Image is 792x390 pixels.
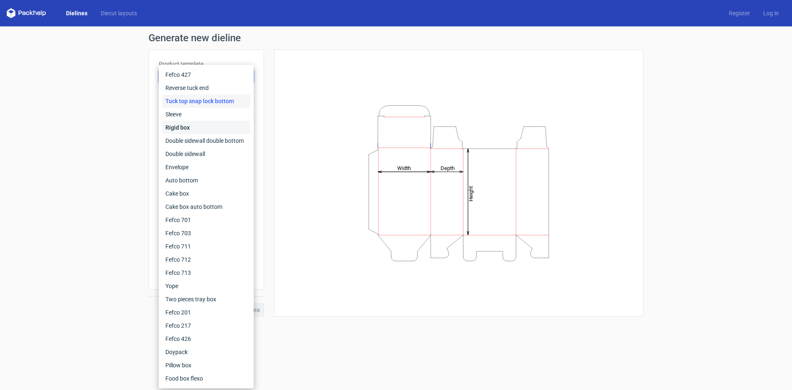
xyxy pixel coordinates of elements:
tspan: Width [397,165,411,171]
div: Fefco 713 [162,266,250,279]
label: Product template [159,60,254,68]
div: Rigid box [162,121,250,134]
div: Fefco 703 [162,227,250,240]
a: Dielines [59,9,94,17]
div: Fefco 712 [162,253,250,266]
a: Diecut layouts [94,9,144,17]
div: Fefco 217 [162,319,250,332]
div: Tuck top snap lock bottom [162,95,250,108]
h1: Generate new dieline [148,33,643,43]
div: Yope [162,279,250,293]
div: Fefco 701 [162,213,250,227]
div: Doypack [162,345,250,359]
div: Food box flexo [162,372,250,385]
div: Cake box auto bottom [162,200,250,213]
tspan: Depth [441,165,455,171]
a: Register [722,9,757,17]
div: Reverse tuck end [162,81,250,95]
div: Fefco 427 [162,68,250,81]
div: Two pieces tray box [162,293,250,306]
div: Fefco 711 [162,240,250,253]
div: Double sidewall [162,147,250,161]
div: Fefco 201 [162,306,250,319]
div: Cake box [162,187,250,200]
div: Double sidewall double bottom [162,134,250,147]
div: Sleeve [162,108,250,121]
tspan: Height [468,186,474,201]
div: Fefco 426 [162,332,250,345]
div: Auto bottom [162,174,250,187]
div: Envelope [162,161,250,174]
div: Pillow box [162,359,250,372]
a: Log in [757,9,785,17]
